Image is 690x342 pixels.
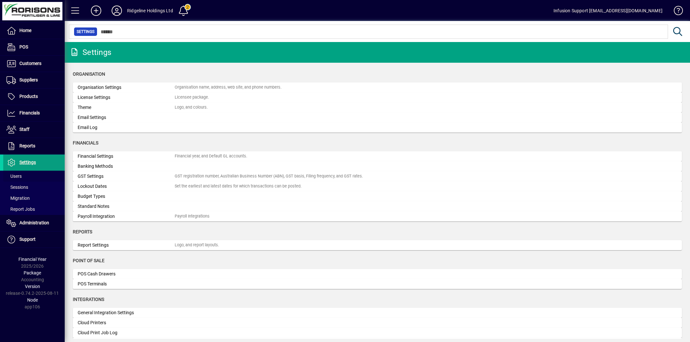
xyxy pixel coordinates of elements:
span: Migration [6,196,30,201]
div: Ridgeline Holdings Ltd [127,5,173,16]
div: Logo, and report layouts. [175,242,219,248]
a: General Integration Settings [73,308,682,318]
a: Organisation SettingsOrganisation name, address, web site, and phone numbers. [73,82,682,92]
span: Staff [19,127,29,132]
span: Organisation [73,71,105,77]
a: Report Jobs [3,204,65,215]
span: Version [25,284,40,289]
a: GST SettingsGST registration number, Australian Business Number (ABN), GST basis, Filing frequenc... [73,171,682,181]
span: Report Jobs [6,207,35,212]
a: Budget Types [73,191,682,201]
a: Reports [3,138,65,154]
div: Theme [78,104,175,111]
a: Email Log [73,123,682,133]
div: Cloud Print Job Log [78,329,175,336]
div: Report Settings [78,242,175,249]
a: Payroll IntegrationPayroll Integrations [73,211,682,221]
a: Email Settings [73,112,682,123]
div: Logo, and colours. [175,104,208,111]
div: License Settings [78,94,175,101]
a: Standard Notes [73,201,682,211]
a: Banking Methods [73,161,682,171]
button: Profile [106,5,127,16]
span: Support [19,237,36,242]
div: Payroll Integration [78,213,175,220]
div: General Integration Settings [78,309,175,316]
div: Infusion Support [EMAIL_ADDRESS][DOMAIN_NAME] [553,5,663,16]
button: Add [86,5,106,16]
div: Settings [70,47,111,58]
a: Cloud Print Job Log [73,328,682,338]
div: Financial Settings [78,153,175,160]
a: Home [3,23,65,39]
div: Budget Types [78,193,175,200]
div: Email Log [78,124,175,131]
div: GST Settings [78,173,175,180]
a: Staff [3,122,65,138]
a: Migration [3,193,65,204]
a: Financials [3,105,65,121]
a: Support [3,231,65,248]
span: Node [27,297,38,303]
span: Suppliers [19,77,38,82]
a: POS [3,39,65,55]
a: Lockout DatesSet the earliest and latest dates for which transactions can be posted. [73,181,682,191]
a: ThemeLogo, and colours. [73,102,682,112]
span: POS [19,44,28,49]
a: Suppliers [3,72,65,88]
div: Set the earliest and latest dates for which transactions can be posted. [175,183,301,189]
div: Lockout Dates [78,183,175,190]
span: Sessions [6,185,28,190]
span: Financials [19,110,40,115]
a: Financial SettingsFinancial year, and Default GL accounts. [73,151,682,161]
a: Report SettingsLogo, and report layouts. [73,240,682,250]
span: Reports [19,143,35,148]
span: Reports [73,229,92,234]
div: Cloud Printers [78,319,175,326]
a: Customers [3,56,65,72]
a: Products [3,89,65,105]
a: Knowledge Base [669,1,682,22]
div: Email Settings [78,114,175,121]
a: Sessions [3,182,65,193]
span: Financials [73,140,98,145]
div: POS Terminals [78,281,175,287]
div: Standard Notes [78,203,175,210]
div: POS Cash Drawers [78,271,175,277]
span: Administration [19,220,49,225]
a: POS Cash Drawers [73,269,682,279]
div: Organisation Settings [78,84,175,91]
div: Banking Methods [78,163,175,170]
a: Administration [3,215,65,231]
a: License SettingsLicensee package. [73,92,682,102]
span: Products [19,94,38,99]
span: Integrations [73,297,104,302]
span: Package [24,270,41,275]
a: Users [3,171,65,182]
span: Users [6,174,22,179]
span: Settings [19,160,36,165]
span: Customers [19,61,41,66]
a: Cloud Printers [73,318,682,328]
div: Organisation name, address, web site, and phone numbers. [175,84,281,91]
div: GST registration number, Australian Business Number (ABN), GST basis, Filing frequency, and GST r... [175,173,363,179]
div: Financial year, and Default GL accounts. [175,153,247,159]
div: Licensee package. [175,94,209,101]
span: Settings [77,28,94,35]
span: Financial Year [18,257,47,262]
span: Point of Sale [73,258,104,263]
a: POS Terminals [73,279,682,289]
div: Payroll Integrations [175,213,210,219]
span: Home [19,28,31,33]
